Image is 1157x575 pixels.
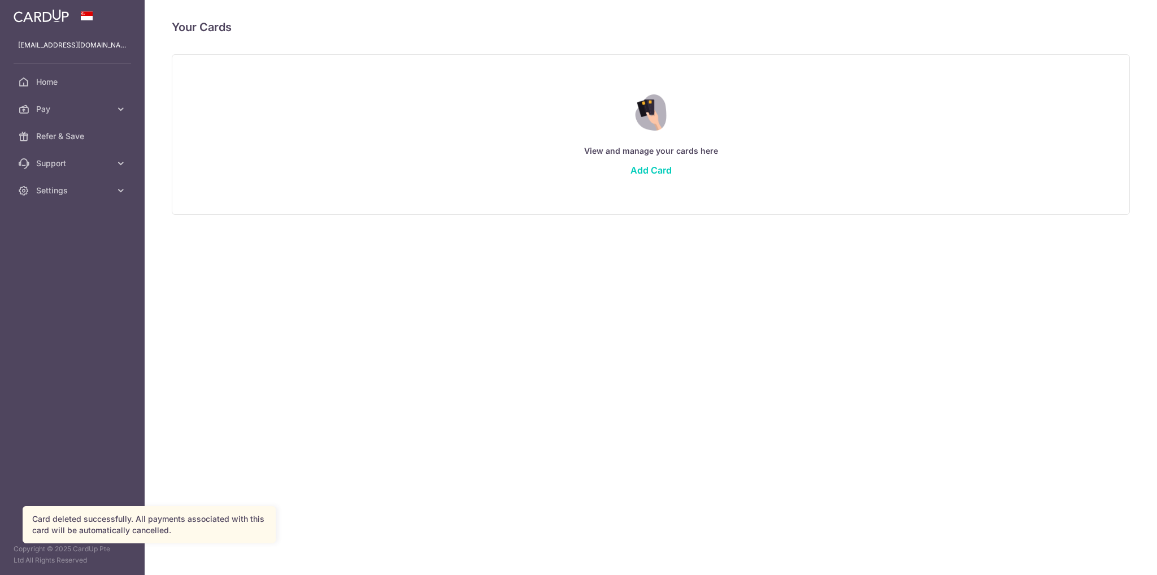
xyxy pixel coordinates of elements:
[14,9,69,23] img: CardUp
[36,103,111,115] span: Pay
[36,158,111,169] span: Support
[627,94,675,131] img: Credit Card
[195,144,1107,158] p: View and manage your cards here
[32,513,266,536] div: Card deleted successfully. All payments associated with this card will be automatically cancelled.
[18,40,127,51] p: [EMAIL_ADDRESS][DOMAIN_NAME]
[1085,541,1146,569] iframe: Opens a widget where you can find more information
[36,131,111,142] span: Refer & Save
[172,18,232,36] h4: Your Cards
[36,76,111,88] span: Home
[36,185,111,196] span: Settings
[630,165,672,176] a: Add Card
